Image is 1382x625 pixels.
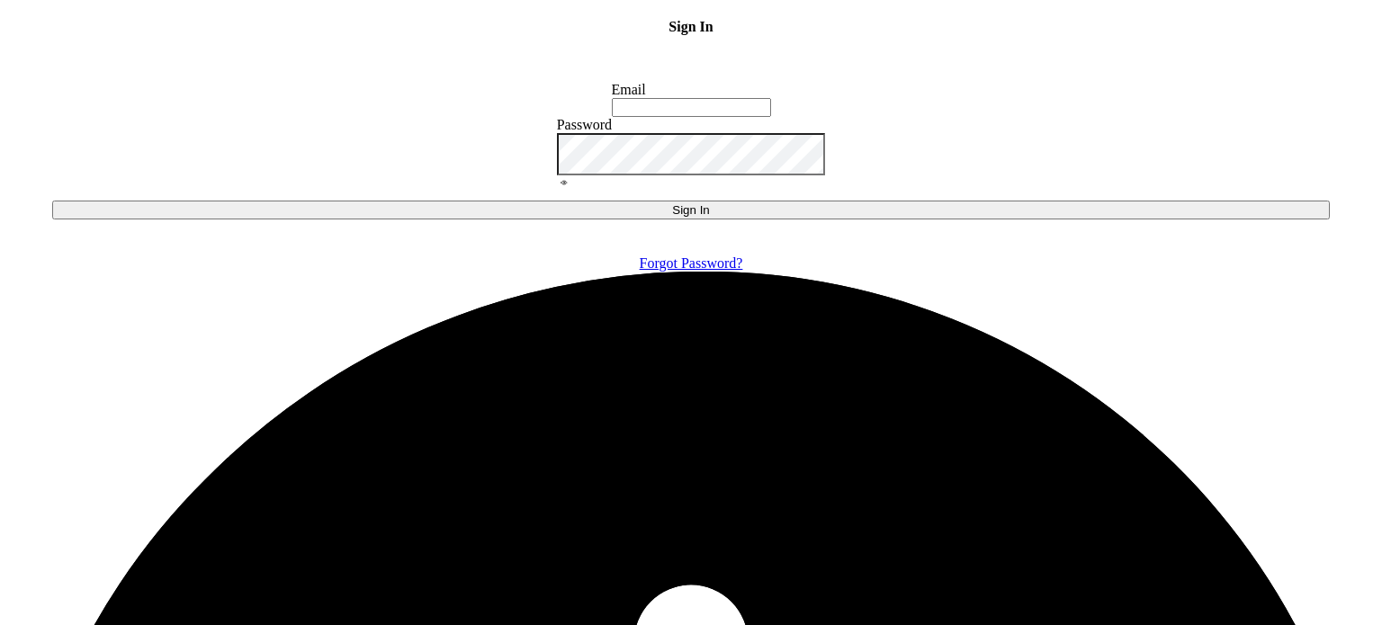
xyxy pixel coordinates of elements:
div: Sign In [59,203,1323,217]
h4: Sign In [7,19,1375,62]
label: Email [612,82,646,97]
a: Forgot Password? [640,255,743,271]
button: Sign In [52,201,1330,219]
label: Password [557,117,612,132]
